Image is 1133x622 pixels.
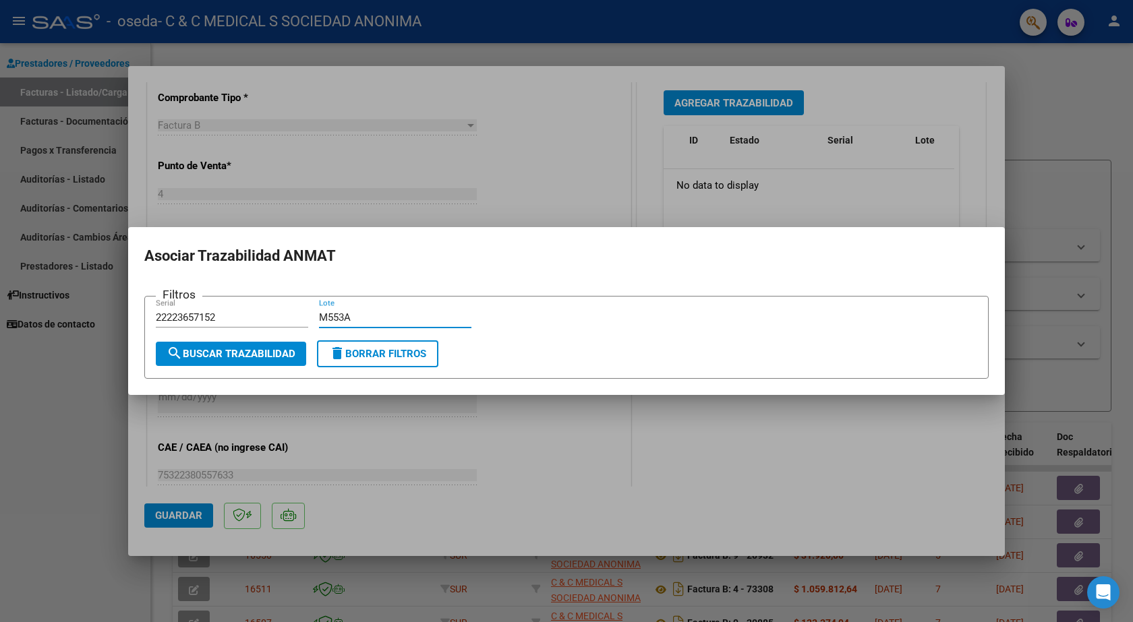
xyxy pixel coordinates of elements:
span: Buscar Trazabilidad [167,348,295,360]
button: Borrar Filtros [317,340,438,367]
mat-icon: search [167,345,183,361]
span: Borrar Filtros [329,348,426,360]
h2: Asociar Trazabilidad ANMAT [144,243,989,269]
button: Buscar Trazabilidad [156,342,306,366]
h3: Filtros [156,286,202,303]
mat-icon: delete [329,345,345,361]
div: Open Intercom Messenger [1087,576,1120,609]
